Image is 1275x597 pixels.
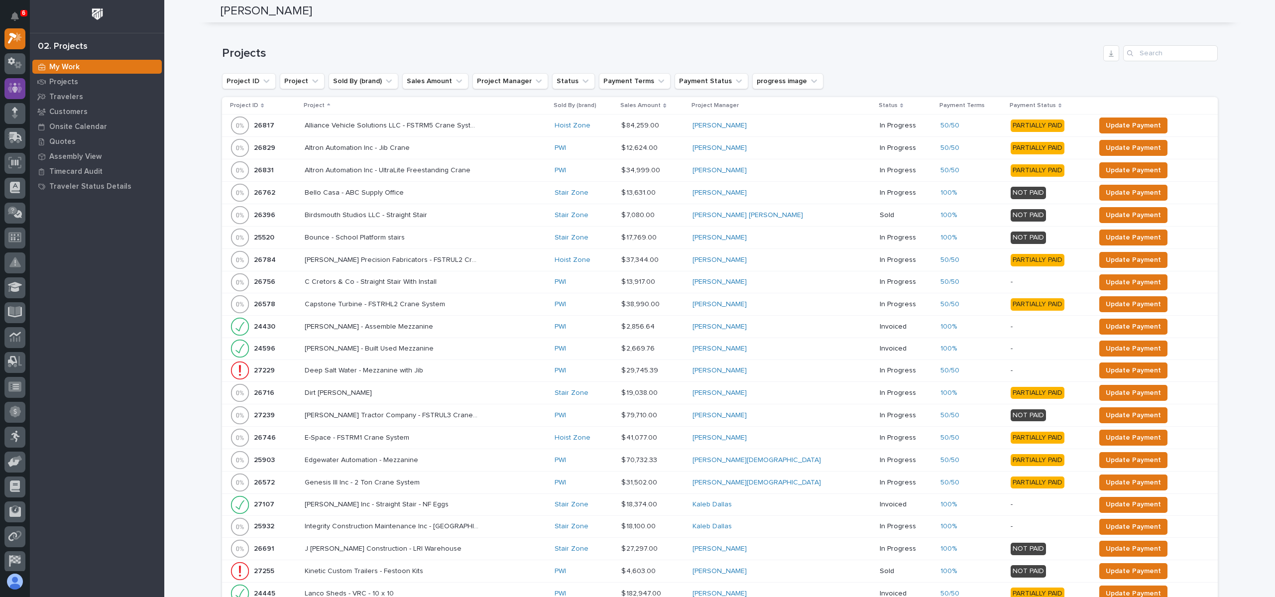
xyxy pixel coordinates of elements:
[1011,323,1087,331] p: -
[30,104,164,119] a: Customers
[222,115,1218,137] tr: 2681726817 Alliance Vehicle Solutions LLC - FSTRM5 Crane SystemAlliance Vehicle Solutions LLC - F...
[880,323,932,331] p: Invoiced
[222,227,1218,249] tr: 2552025520 Bounce - School Platform stairsBounce - School Platform stairs Stair Zone $ 17,769.00$...
[621,254,661,264] p: $ 37,344.00
[222,293,1218,316] tr: 2657826578 Capstone Turbine - FSTRHL2 Crane SystemCapstone Turbine - FSTRHL2 Crane System PWI $ 3...
[599,73,671,89] button: Payment Terms
[1099,341,1167,357] button: Update Payment
[693,144,747,152] a: [PERSON_NAME]
[222,46,1099,61] h1: Projects
[1099,252,1167,268] button: Update Payment
[254,543,276,553] p: 26691
[555,366,566,375] a: PWI
[305,364,425,375] p: Deep Salt Water - Mezzanine with Jib
[693,121,747,130] a: [PERSON_NAME]
[305,432,411,442] p: E-Space - FSTRM1 Crane System
[30,119,164,134] a: Onsite Calendar
[940,121,959,130] a: 50/50
[693,300,747,309] a: [PERSON_NAME]
[880,389,932,397] p: In Progress
[555,278,566,286] a: PWI
[4,6,25,27] button: Notifications
[305,232,407,242] p: Bounce - School Platform stairs
[254,298,277,309] p: 26578
[1011,432,1064,444] div: PARTIALLY PAID
[880,456,932,465] p: In Progress
[940,323,957,331] a: 100%
[621,409,659,420] p: $ 79,710.00
[621,321,657,331] p: $ 2,856.64
[555,234,588,242] a: Stair Zone
[1011,500,1087,509] p: -
[304,100,325,111] p: Project
[222,159,1218,182] tr: 2683126831 Altron Automation Inc - UltraLite Freestanding CraneAltron Automation Inc - UltraLite ...
[940,234,957,242] a: 100%
[621,364,660,375] p: $ 29,745.39
[22,9,25,16] p: 6
[1011,387,1064,399] div: PARTIALLY PAID
[254,387,276,397] p: 26716
[555,456,566,465] a: PWI
[254,321,277,331] p: 24430
[12,12,25,28] div: Notifications6
[940,389,957,397] a: 100%
[621,454,659,465] p: $ 70,732.33
[940,211,957,220] a: 100%
[1011,142,1064,154] div: PARTIALLY PAID
[940,166,959,175] a: 50/50
[222,182,1218,204] tr: 2676226762 Bello Casa - ABC Supply OfficeBello Casa - ABC Supply Office Stair Zone $ 13,631.00$ 1...
[555,411,566,420] a: PWI
[555,300,566,309] a: PWI
[305,543,464,553] p: J [PERSON_NAME] Construction - LRI Warehouse
[880,500,932,509] p: Invoiced
[1011,409,1046,422] div: NOT PAID
[280,73,325,89] button: Project
[305,409,481,420] p: [PERSON_NAME] Tractor Company - FSTRUL3 Crane System
[38,41,88,52] div: 02. Projects
[621,276,657,286] p: $ 13,917.00
[222,204,1218,227] tr: 2639626396 Birdsmouth Studios LLC - Straight StairBirdsmouth Studios LLC - Straight Stair Stair Z...
[1011,454,1064,467] div: PARTIALLY PAID
[621,387,660,397] p: $ 19,038.00
[752,73,823,89] button: progress image
[222,382,1218,404] tr: 2671626716 Dirt [PERSON_NAME]Dirt [PERSON_NAME] Stair Zone $ 19,038.00$ 19,038.00 [PERSON_NAME] I...
[30,149,164,164] a: Assembly View
[305,565,425,576] p: Kinetic Custom Trailers - Festoon Kits
[305,321,435,331] p: [PERSON_NAME] - Assemble Mezzanine
[692,100,739,111] p: Project Manager
[1011,345,1087,353] p: -
[1106,432,1161,444] span: Update Payment
[880,411,932,420] p: In Progress
[254,343,277,353] p: 24596
[1106,142,1161,154] span: Update Payment
[693,434,747,442] a: [PERSON_NAME]
[1011,565,1046,578] div: NOT PAID
[1011,366,1087,375] p: -
[30,59,164,74] a: My Work
[1106,543,1161,555] span: Update Payment
[1099,296,1167,312] button: Update Payment
[88,5,107,23] img: Workspace Logo
[1011,187,1046,199] div: NOT PAID
[1011,119,1064,132] div: PARTIALLY PAID
[305,477,422,487] p: Genesis III Inc - 2 Ton Crane System
[254,119,276,130] p: 26817
[879,100,898,111] p: Status
[693,166,747,175] a: [PERSON_NAME]
[30,134,164,149] a: Quotes
[329,73,398,89] button: Sold By (brand)
[1106,364,1161,376] span: Update Payment
[621,164,662,175] p: $ 34,999.00
[254,164,276,175] p: 26831
[49,152,102,161] p: Assembly View
[621,498,659,509] p: $ 18,374.00
[221,4,312,18] h2: [PERSON_NAME]
[693,189,747,197] a: [PERSON_NAME]
[254,520,276,531] p: 25932
[555,500,588,509] a: Stair Zone
[693,234,747,242] a: [PERSON_NAME]
[472,73,548,89] button: Project Manager
[1011,209,1046,222] div: NOT PAID
[1099,385,1167,401] button: Update Payment
[1011,543,1046,555] div: NOT PAID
